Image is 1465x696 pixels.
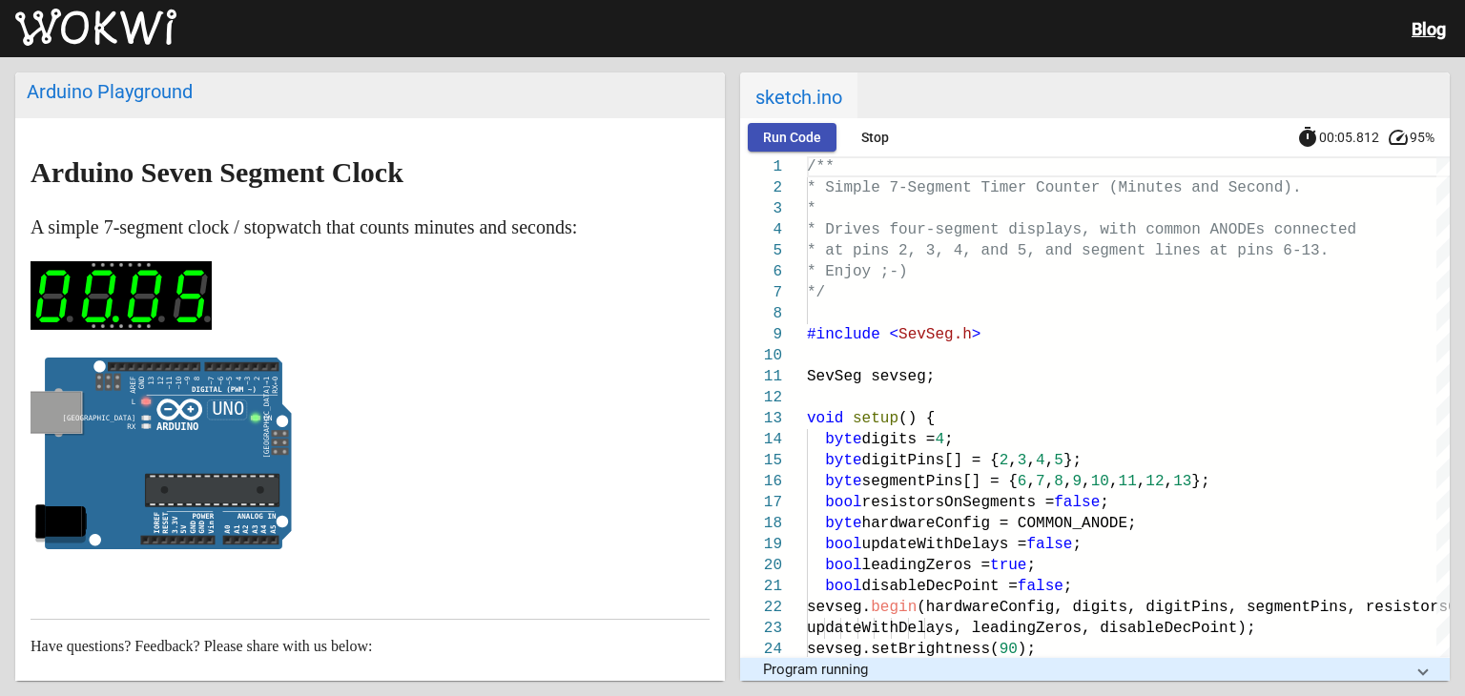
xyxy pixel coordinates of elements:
p: A simple 7-segment clock / stopwatch that counts minutes and seconds: [31,212,710,242]
span: begin [871,599,917,616]
span: , [1082,473,1091,490]
span: bool [825,536,861,553]
span: , [1063,473,1073,490]
span: 00:05.812 [1319,130,1379,145]
div: 6 [740,261,782,282]
div: Arduino Playground [27,80,713,103]
div: 14 [740,429,782,450]
span: bool [825,494,861,511]
span: false [1054,494,1100,511]
span: 13 [1173,473,1191,490]
span: digits = [862,431,936,448]
span: #include [807,326,880,343]
span: disableDecPoint = [862,578,1018,595]
span: ; [1100,494,1109,511]
span: ); [1018,641,1036,658]
span: 12 [1145,473,1164,490]
span: * Drives four-segment displays, with common ANODE [807,221,1255,238]
span: 4 [935,431,944,448]
span: }; [1063,452,1082,469]
span: s connected [1255,221,1356,238]
span: hardwareConfig = COMMON_ANODE; [862,515,1137,532]
span: ; [1026,557,1036,574]
div: 2 [740,177,782,198]
div: 20 [740,555,782,576]
span: 2 [1000,452,1009,469]
span: byte [825,431,861,448]
span: SevSeg sevseg; [807,368,935,385]
span: ; [1063,578,1073,595]
div: 7 [740,282,782,303]
span: , [1137,473,1146,490]
button: Run Code [748,123,836,152]
span: , [1165,473,1174,490]
span: 90 [1000,641,1018,658]
span: void [807,410,843,427]
span: byte [825,473,861,490]
span: updateWithDelays, leadingZeros, dis [807,620,1127,637]
img: Wokwi [15,9,176,47]
span: ; [1072,536,1082,553]
span: 4 [1036,452,1045,469]
mat-panel-title: Program running [763,661,1404,678]
span: (hardwareConfig, digits, digitPins, segmentPins, r [917,599,1374,616]
span: sevseg. [807,599,871,616]
span: < [889,326,898,343]
span: ; [944,431,954,448]
span: leadingZeros = [862,557,990,574]
span: 8 [1054,473,1063,490]
span: > [972,326,981,343]
span: digitPins[] = { [862,452,1000,469]
div: 24 [740,639,782,660]
span: SevSeg.h [898,326,972,343]
div: 15 [740,450,782,471]
span: 7 [1036,473,1045,490]
span: Stop [861,130,889,145]
div: 5 [740,240,782,261]
span: updateWithDelays = [862,536,1027,553]
div: 8 [740,303,782,324]
span: byte [825,452,861,469]
span: , [1045,452,1055,469]
span: 6 [1018,473,1027,490]
div: 23 [740,618,782,639]
div: 16 [740,471,782,492]
span: byte [825,515,861,532]
span: setup [853,410,898,427]
span: ns 6-13. [1255,242,1329,259]
h1: Arduino Seven Segment Clock [31,157,710,188]
span: bool [825,578,861,595]
span: , [1026,473,1036,490]
span: 10 [1091,473,1109,490]
div: 12 [740,387,782,408]
span: 3 [1018,452,1027,469]
span: sevseg.setBrightness( [807,641,1000,658]
span: 95% [1410,131,1450,144]
span: Run Code [763,130,821,145]
div: 17 [740,492,782,513]
span: Have questions? Feedback? Please share with us below: [31,638,373,654]
mat-icon: speed [1387,126,1410,149]
div: 9 [740,324,782,345]
div: 19 [740,534,782,555]
div: 3 [740,198,782,219]
span: * Enjoy ;-) [807,263,908,280]
span: ond). [1255,179,1301,196]
span: true [990,557,1026,574]
span: 11 [1119,473,1137,490]
div: 21 [740,576,782,597]
div: 10 [740,345,782,366]
div: 4 [740,219,782,240]
span: bool [825,557,861,574]
div: 11 [740,366,782,387]
span: false [1026,536,1072,553]
span: false [1018,578,1063,595]
span: 5 [1054,452,1063,469]
span: segmentPins[] = { [862,473,1018,490]
mat-icon: timer [1296,126,1319,149]
span: , [1008,452,1018,469]
div: 1 [740,156,782,177]
div: 18 [740,513,782,534]
button: Stop [844,123,905,152]
div: 22 [740,597,782,618]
